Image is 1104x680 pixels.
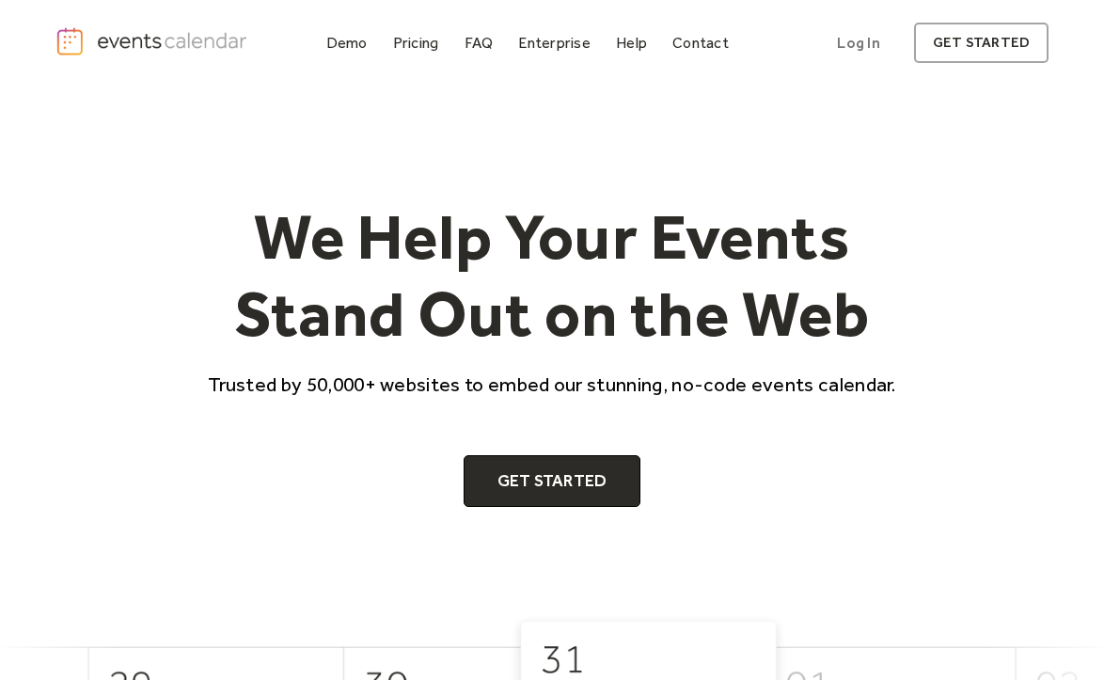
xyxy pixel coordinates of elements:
[191,198,913,352] h1: We Help Your Events Stand Out on the Web
[55,26,251,56] a: home
[818,23,898,63] a: Log In
[393,38,439,48] div: Pricing
[386,30,447,55] a: Pricing
[464,455,641,508] a: Get Started
[191,371,913,398] p: Trusted by 50,000+ websites to embed our stunning, no-code events calendar.
[511,30,597,55] a: Enterprise
[326,38,368,48] div: Demo
[616,38,647,48] div: Help
[319,30,375,55] a: Demo
[518,38,590,48] div: Enterprise
[665,30,736,55] a: Contact
[465,38,494,48] div: FAQ
[672,38,729,48] div: Contact
[914,23,1049,63] a: get started
[608,30,655,55] a: Help
[457,30,501,55] a: FAQ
